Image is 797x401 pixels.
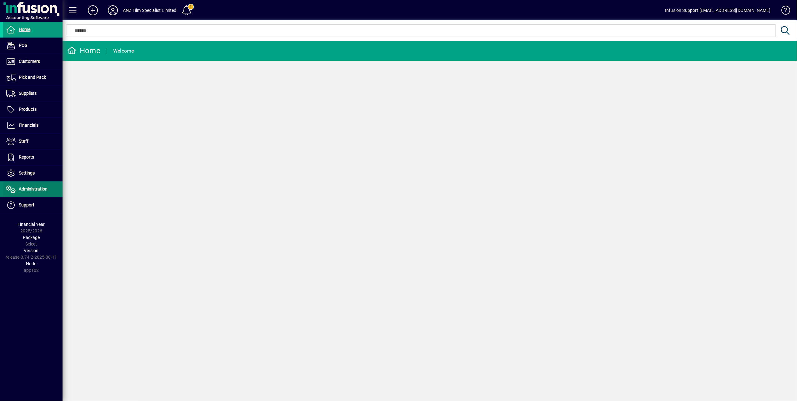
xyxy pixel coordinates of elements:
[23,235,40,240] span: Package
[103,5,123,16] button: Profile
[3,38,63,53] a: POS
[3,134,63,149] a: Staff
[26,261,37,266] span: Node
[24,248,39,253] span: Version
[19,75,46,80] span: Pick and Pack
[3,70,63,85] a: Pick and Pack
[19,27,30,32] span: Home
[3,197,63,213] a: Support
[123,5,177,15] div: ANZ Film Specialist Limited
[3,165,63,181] a: Settings
[113,46,134,56] div: Welcome
[19,91,37,96] span: Suppliers
[3,102,63,117] a: Products
[19,107,37,112] span: Products
[3,86,63,101] a: Suppliers
[19,155,34,160] span: Reports
[19,59,40,64] span: Customers
[19,202,34,207] span: Support
[3,54,63,69] a: Customers
[19,186,48,191] span: Administration
[19,123,38,128] span: Financials
[83,5,103,16] button: Add
[19,43,27,48] span: POS
[3,150,63,165] a: Reports
[18,222,45,227] span: Financial Year
[3,118,63,133] a: Financials
[19,170,35,175] span: Settings
[67,46,100,56] div: Home
[777,1,789,22] a: Knowledge Base
[665,5,770,15] div: Infusion Support [EMAIL_ADDRESS][DOMAIN_NAME]
[3,181,63,197] a: Administration
[19,139,28,144] span: Staff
